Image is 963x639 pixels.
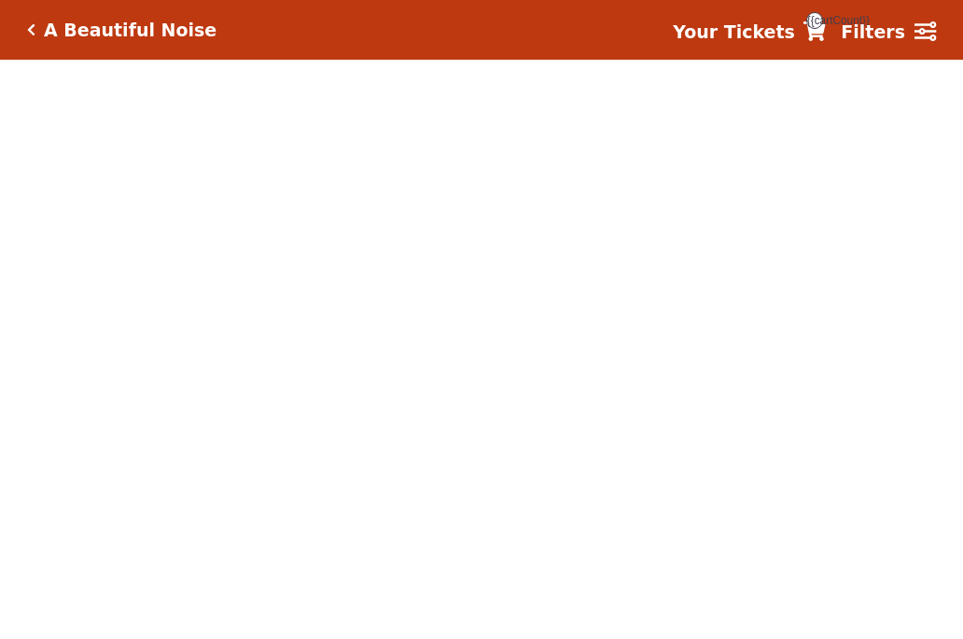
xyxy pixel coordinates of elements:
[841,19,936,46] a: Filters
[841,21,905,42] strong: Filters
[673,19,826,46] a: Your Tickets {{cartCount}}
[673,21,795,42] strong: Your Tickets
[44,20,216,41] h5: A Beautiful Noise
[806,12,823,29] span: {{cartCount}}
[27,23,35,36] a: Click here to go back to filters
